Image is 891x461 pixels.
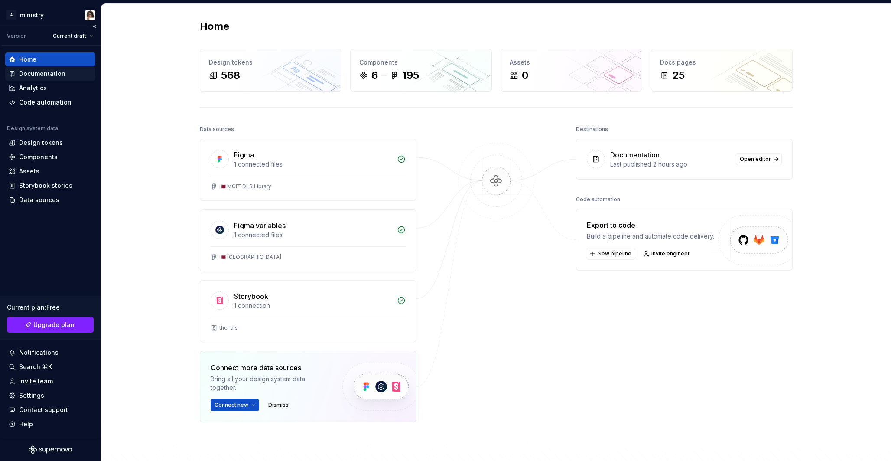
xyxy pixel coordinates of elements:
[5,67,95,81] a: Documentation
[5,136,95,150] a: Design tokens
[522,69,528,82] div: 0
[200,20,229,33] h2: Home
[19,153,58,161] div: Components
[736,153,782,165] a: Open editor
[350,49,492,92] a: Components6195
[211,363,328,373] div: Connect more data sources
[7,125,58,132] div: Design system data
[234,150,254,160] div: Figma
[20,11,44,20] div: ministry
[5,150,95,164] a: Components
[7,33,27,39] div: Version
[510,58,633,67] div: Assets
[219,324,238,331] div: the-dls
[19,84,47,92] div: Analytics
[5,95,95,109] a: Code automation
[641,248,694,260] a: Invite engineer
[264,399,293,411] button: Dismiss
[5,193,95,207] a: Data sources
[19,391,44,400] div: Settings
[5,179,95,193] a: Storybook stories
[234,231,392,239] div: 1 connected files
[371,69,378,82] div: 6
[576,193,620,206] div: Code automation
[19,405,68,414] div: Contact support
[610,160,731,169] div: Last published 2 hours ago
[5,52,95,66] a: Home
[85,10,95,20] img: Jessica
[5,389,95,402] a: Settings
[19,363,52,371] div: Search ⌘K
[219,254,281,261] div: 🇶🇦 [GEOGRAPHIC_DATA]
[200,49,341,92] a: Design tokens568
[5,417,95,431] button: Help
[234,160,392,169] div: 1 connected files
[740,156,771,163] span: Open editor
[221,69,240,82] div: 568
[672,69,685,82] div: 25
[268,402,289,409] span: Dismiss
[6,10,16,20] div: A
[5,403,95,417] button: Contact support
[200,139,416,201] a: Figma1 connected files🇶🇦 MCIT DLS Library
[29,445,72,454] svg: Supernova Logo
[19,138,63,147] div: Design tokens
[651,49,793,92] a: Docs pages25
[215,402,248,409] span: Connect new
[211,375,328,392] div: Bring all your design system data together.
[234,291,268,301] div: Storybook
[19,181,72,190] div: Storybook stories
[200,209,416,271] a: Figma variables1 connected files🇶🇦 [GEOGRAPHIC_DATA]
[5,164,95,178] a: Assets
[576,123,608,135] div: Destinations
[501,49,642,92] a: Assets0
[33,320,75,329] span: Upgrade plan
[200,280,416,342] a: Storybook1 connectionthe-dls
[19,55,36,64] div: Home
[19,69,65,78] div: Documentation
[234,220,286,231] div: Figma variables
[88,20,101,33] button: Collapse sidebar
[2,6,99,24] button: AministryJessica
[5,81,95,95] a: Analytics
[660,58,784,67] div: Docs pages
[402,69,419,82] div: 195
[19,196,59,204] div: Data sources
[19,420,33,428] div: Help
[5,346,95,360] button: Notifications
[219,183,271,190] div: 🇶🇦 MCIT DLS Library
[19,377,53,386] div: Invite team
[234,301,392,310] div: 1 connection
[19,98,72,107] div: Code automation
[359,58,483,67] div: Components
[209,58,332,67] div: Design tokens
[598,250,631,257] span: New pipeline
[651,250,690,257] span: Invite engineer
[587,220,714,230] div: Export to code
[5,360,95,374] button: Search ⌘K
[7,317,94,333] a: Upgrade plan
[49,30,97,42] button: Current draft
[19,167,39,176] div: Assets
[19,348,59,357] div: Notifications
[211,399,259,411] button: Connect new
[53,33,86,39] span: Current draft
[7,303,94,312] div: Current plan : Free
[610,150,660,160] div: Documentation
[587,248,635,260] button: New pipeline
[200,123,234,135] div: Data sources
[587,232,714,241] div: Build a pipeline and automate code delivery.
[5,374,95,388] a: Invite team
